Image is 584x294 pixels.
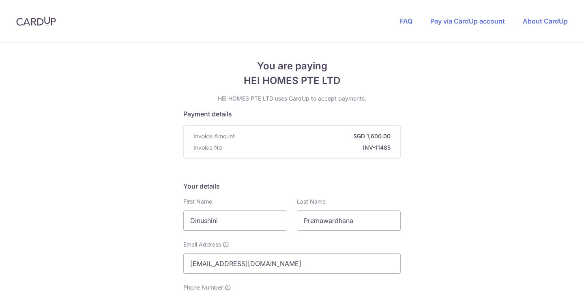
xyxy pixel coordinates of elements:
input: Last name [297,210,401,231]
h5: Your details [183,181,401,191]
label: First Name [183,197,212,206]
a: FAQ [400,17,412,25]
a: Pay via CardUp account [430,17,505,25]
input: Email address [183,253,401,274]
label: Last Name [297,197,326,206]
span: Invoice No [193,144,222,152]
span: Email Address [183,240,221,249]
p: HEI HOMES PTE LTD uses CardUp to accept payments. [183,94,401,103]
input: First name [183,210,287,231]
strong: SGD 1,600.00 [238,132,391,140]
a: About CardUp [523,17,568,25]
img: CardUp [16,16,56,26]
span: Invoice Amount [193,132,235,140]
span: HEI HOMES PTE LTD [183,73,401,88]
h5: Payment details [183,109,401,119]
span: You are paying [183,59,401,73]
span: Phone Number [183,283,223,292]
strong: INV-11485 [225,144,391,152]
